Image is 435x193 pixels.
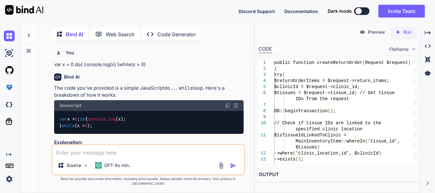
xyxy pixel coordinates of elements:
[60,116,67,122] span: var
[387,78,389,83] span: ;
[274,121,381,126] span: // Check if tissue IDs are linked to the
[108,116,116,122] span: log
[259,84,266,90] div: 5
[259,72,266,78] div: 3
[274,151,293,156] span: ->where
[239,8,275,15] button: Discord Support
[284,9,318,14] span: Documentation
[104,162,131,169] p: GPT-4o min..
[255,167,420,182] h2: OUTPUT
[5,5,43,15] img: Bind AI
[274,133,346,138] span: $isTissueIdLinkedToClinic =
[298,157,301,162] span: )
[259,45,272,53] div: CODE
[259,66,266,72] div: 2
[225,103,230,108] img: copy
[259,78,266,84] div: 4
[296,157,298,162] span: (
[54,139,244,146] h3: Explanation:
[365,60,408,65] span: Request $request
[259,156,266,162] div: 13
[389,46,409,52] span: FileName
[408,60,410,65] span: )
[62,123,75,128] span: while
[66,31,83,38] p: Bind AI
[301,157,303,162] span: ;
[157,31,196,38] p: Code Generator
[379,151,381,156] span: )
[106,31,135,38] p: Web Search
[59,103,82,108] span: Javascript
[85,123,87,128] span: 0
[230,162,236,169] img: icon
[296,127,362,132] span: specified clinic location
[259,114,266,120] div: 9
[296,151,378,156] span: 'clinic_location_id', $clinicId
[52,176,245,186] p: Bind can provide inaccurate information, including about people. Always double-check its answers....
[296,139,365,144] span: MainInventoryItem::whereIn
[4,99,15,110] img: darkCloudIdeIcon
[54,85,244,99] p: The code you've provided is a simple JavaScript loop. Here's a breakdown of how it works:
[330,108,333,114] span: )
[328,108,330,114] span: (
[274,78,387,83] span: $returnOrderItems = $request->return_items
[259,60,266,66] div: 1
[75,116,77,122] span: 0
[259,150,266,156] div: 12
[4,31,15,41] img: chat
[217,162,225,169] img: attachment
[259,102,266,108] div: 7
[411,46,417,52] img: chevron down
[368,29,385,35] p: Preview
[274,66,277,71] span: {
[360,29,365,35] img: preview
[293,151,296,156] span: (
[64,74,80,80] h6: Bind AI
[233,103,239,108] img: Open in Browser
[67,162,81,169] p: Source
[274,157,296,162] span: ->exists
[296,96,349,101] span: IDs from the request
[274,72,282,77] span: try
[59,116,126,129] code: x = ; { . (x); } (x > );
[274,60,362,65] span: public function createReturnOrder
[88,116,105,122] span: console
[274,84,360,89] span: $clinicId = $request->clinic_id;
[365,139,368,144] span: (
[317,145,319,150] span: )
[259,120,266,126] div: 10
[66,50,74,56] h6: You
[4,82,15,93] img: premium
[83,163,89,168] img: Pick Models
[4,65,15,76] img: githubLight
[274,90,387,95] span: $tissues = $request->tissue_id; // Get tis
[368,139,400,144] span: 'tissue_id',
[403,29,411,35] p: Run
[274,108,328,114] span: DB::beginTransaction
[333,108,336,114] span: ;
[378,5,425,17] button: Invite Team
[95,162,102,169] img: GPT-4o mini
[4,174,15,184] img: settings
[362,60,365,65] span: (
[328,8,352,14] span: Dark mode
[282,72,285,77] span: {
[54,61,244,68] p: var x = 0 do{ console.log(x) }while(x > 0)
[259,132,266,138] div: 11
[284,8,318,15] button: Documentation
[296,145,317,150] span: $tissues
[239,9,275,14] span: Discord Support
[4,48,15,59] img: ai-studio
[259,108,266,114] div: 8
[164,85,193,91] code: do...while
[80,116,85,122] span: do
[259,90,266,96] div: 6
[387,90,395,95] span: sue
